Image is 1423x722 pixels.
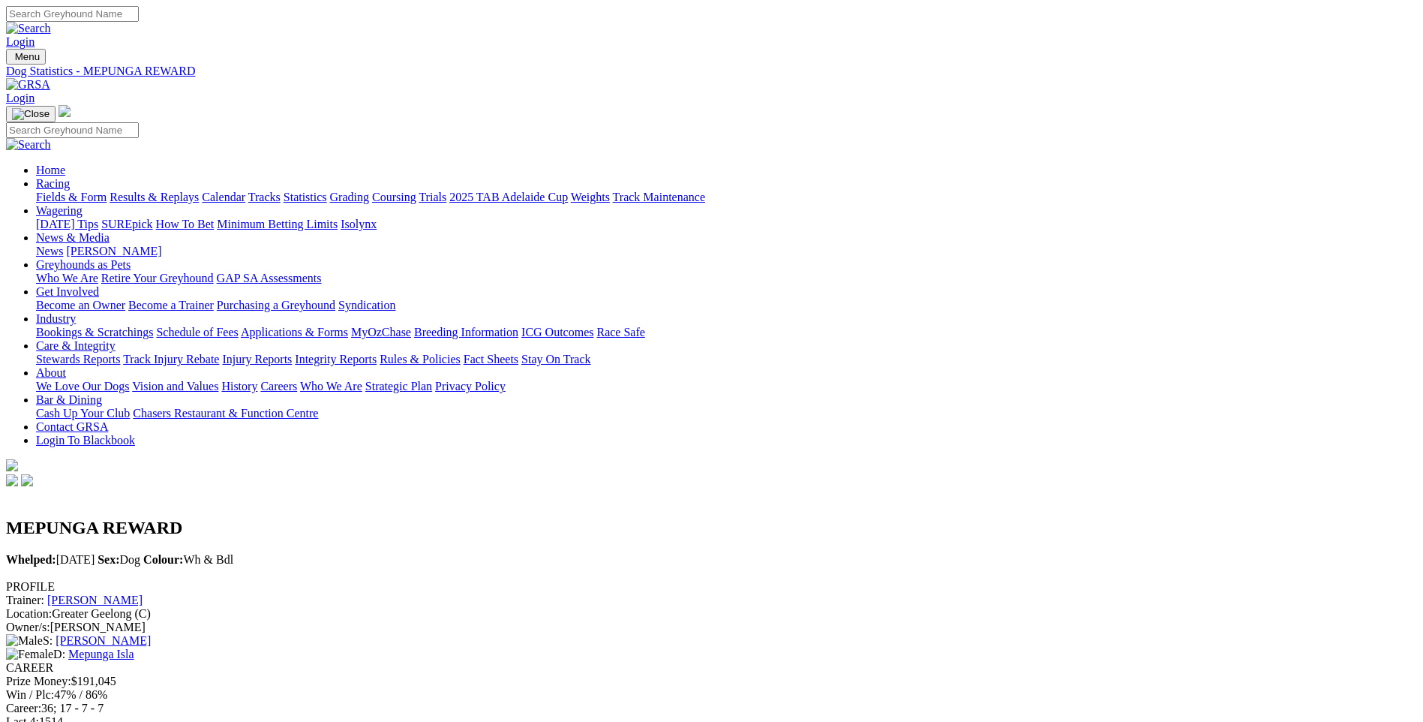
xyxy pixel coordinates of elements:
img: twitter.svg [21,474,33,486]
a: Who We Are [300,380,362,393]
a: Industry [36,312,76,325]
img: Search [6,138,51,152]
a: Vision and Values [132,380,218,393]
div: 47% / 86% [6,688,1417,702]
a: History [221,380,257,393]
b: Sex: [98,553,119,566]
a: Care & Integrity [36,339,116,352]
button: Toggle navigation [6,49,46,65]
span: [DATE] [6,553,95,566]
a: Calendar [202,191,245,203]
a: Fact Sheets [464,353,518,366]
a: Cash Up Your Club [36,407,130,420]
span: Trainer: [6,594,44,606]
img: facebook.svg [6,474,18,486]
span: Win / Plc: [6,688,54,701]
span: Owner/s: [6,621,50,633]
a: Become a Trainer [128,299,214,311]
a: Injury Reports [222,353,292,366]
a: Stewards Reports [36,353,120,366]
a: Privacy Policy [435,380,506,393]
a: Grading [330,191,369,203]
a: Coursing [372,191,416,203]
input: Search [6,6,139,22]
div: About [36,380,1417,393]
a: GAP SA Assessments [217,272,322,284]
a: Statistics [284,191,327,203]
a: Bookings & Scratchings [36,326,153,338]
a: Login [6,35,35,48]
a: Login [6,92,35,104]
a: Who We Are [36,272,98,284]
img: Close [12,108,50,120]
a: Integrity Reports [295,353,377,366]
a: Dog Statistics - MEPUNGA REWARD [6,65,1417,78]
a: Isolynx [341,218,377,230]
a: We Love Our Dogs [36,380,129,393]
a: Mepunga Isla [68,648,134,660]
div: Wagering [36,218,1417,231]
a: [DATE] Tips [36,218,98,230]
a: Rules & Policies [380,353,461,366]
a: Track Injury Rebate [123,353,219,366]
a: [PERSON_NAME] [47,594,143,606]
div: Industry [36,326,1417,339]
a: Fields & Form [36,191,107,203]
div: Greater Geelong (C) [6,607,1417,621]
a: 2025 TAB Adelaide Cup [449,191,568,203]
a: News & Media [36,231,110,244]
a: News [36,245,63,257]
div: News & Media [36,245,1417,258]
a: Minimum Betting Limits [217,218,338,230]
a: SUREpick [101,218,152,230]
a: Weights [571,191,610,203]
a: Purchasing a Greyhound [217,299,335,311]
a: Home [36,164,65,176]
a: Trials [419,191,446,203]
a: Race Safe [596,326,644,338]
a: About [36,366,66,379]
div: $191,045 [6,675,1417,688]
a: Become an Owner [36,299,125,311]
a: Greyhounds as Pets [36,258,131,271]
span: Menu [15,51,40,62]
img: logo-grsa-white.png [59,105,71,117]
a: Retire Your Greyhound [101,272,214,284]
a: How To Bet [156,218,215,230]
div: Greyhounds as Pets [36,272,1417,285]
div: Get Involved [36,299,1417,312]
a: Stay On Track [521,353,590,366]
a: Tracks [248,191,281,203]
a: ICG Outcomes [521,326,593,338]
a: Schedule of Fees [156,326,238,338]
img: logo-grsa-white.png [6,459,18,471]
div: 36; 17 - 7 - 7 [6,702,1417,715]
img: GRSA [6,78,50,92]
div: PROFILE [6,580,1417,594]
img: Female [6,648,53,661]
a: Wagering [36,204,83,217]
a: Results & Replays [110,191,199,203]
span: Career: [6,702,41,714]
a: Chasers Restaurant & Function Centre [133,407,318,420]
a: [PERSON_NAME] [66,245,161,257]
b: Colour: [143,553,183,566]
div: [PERSON_NAME] [6,621,1417,634]
span: Location: [6,607,52,620]
a: Bar & Dining [36,393,102,406]
a: Careers [260,380,297,393]
a: Contact GRSA [36,420,108,433]
a: Syndication [338,299,395,311]
div: CAREER [6,661,1417,675]
img: Search [6,22,51,35]
a: Get Involved [36,285,99,298]
a: MyOzChase [351,326,411,338]
a: Track Maintenance [613,191,705,203]
a: Applications & Forms [241,326,348,338]
span: Dog [98,553,140,566]
a: Strategic Plan [365,380,432,393]
span: D: [6,648,65,660]
a: Breeding Information [414,326,518,338]
b: Whelped: [6,553,56,566]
